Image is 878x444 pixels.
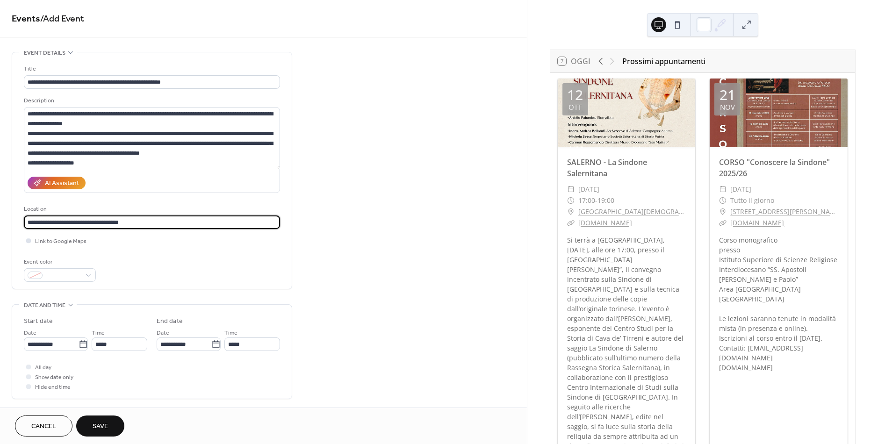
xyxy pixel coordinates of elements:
[567,206,575,217] div: ​
[24,48,65,58] span: Event details
[157,316,183,326] div: End date
[157,329,169,338] span: Date
[597,195,614,206] span: 19:00
[24,257,94,267] div: Event color
[578,184,599,195] span: [DATE]
[224,329,237,338] span: Time
[567,157,647,179] a: SALERNO - La Sindone Salernitana
[730,218,784,227] a: [DOMAIN_NAME]
[578,195,595,206] span: 17:00
[28,177,86,189] button: AI Assistant
[40,10,84,29] span: / Add Event
[567,184,575,195] div: ​
[76,415,124,437] button: Save
[720,104,735,111] div: nov
[24,316,53,326] div: Start date
[578,218,632,227] a: [DOMAIN_NAME]
[35,373,73,383] span: Show date only
[35,237,86,247] span: Link to Google Maps
[24,329,36,338] span: Date
[730,184,751,195] span: [DATE]
[24,301,65,310] span: Date and time
[719,217,727,229] div: ​
[35,383,71,393] span: Hide end time
[12,10,40,29] a: Events
[720,88,735,102] div: 21
[45,179,79,189] div: AI Assistant
[92,329,105,338] span: Time
[719,157,830,179] a: CORSO "Conoscere la Sindone" 2025/26
[24,96,278,106] div: Description
[35,363,51,373] span: All day
[730,206,838,217] a: [STREET_ADDRESS][PERSON_NAME]
[567,88,583,102] div: 12
[93,422,108,432] span: Save
[569,104,582,111] div: ott
[567,217,575,229] div: ​
[719,195,727,206] div: ​
[24,204,278,214] div: Location
[622,56,705,67] div: Prossimi appuntamenti
[24,64,278,74] div: Title
[595,195,597,206] span: -
[719,184,727,195] div: ​
[31,422,56,432] span: Cancel
[578,206,686,217] a: [GEOGRAPHIC_DATA][DEMOGRAPHIC_DATA][PERSON_NAME], [GEOGRAPHIC_DATA]
[730,195,774,206] span: Tutto il giorno
[15,415,72,437] button: Cancel
[567,195,575,206] div: ​
[719,206,727,217] div: ​
[710,235,848,372] div: Corso monografico presso Istituto Superiore di Scienze Religiose Interdiocesano “SS. Apostoli [PE...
